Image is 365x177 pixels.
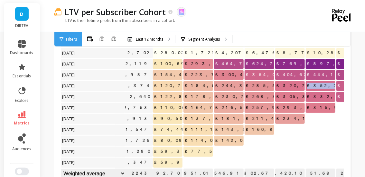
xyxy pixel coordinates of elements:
[126,147,153,156] a: 1,290
[214,81,268,91] span: £244,326.52
[153,114,201,123] span: £90,505.65
[245,125,304,134] span: £160,816.87
[306,81,365,91] span: £352,235.48
[214,125,267,134] span: £143,500.21
[183,59,250,69] span: £293,937.63
[61,114,77,123] span: [DATE]
[183,147,237,156] span: £77,544.03
[214,70,272,80] span: £300,482.17
[66,37,77,42] span: Filters
[54,8,61,15] img: header icon
[153,103,208,113] span: £110,060.83
[153,147,213,156] span: £59,328.93
[179,9,184,15] img: api.skio.svg
[188,37,220,42] p: Segment Analysis
[124,59,153,69] a: 2,119
[214,103,274,113] span: £216,517.37
[10,50,34,55] span: dashboards
[153,158,211,167] span: £59,942.93
[183,48,233,58] span: £1,721.48
[275,92,332,102] span: £305,314.66
[15,98,29,103] span: explore
[245,92,305,102] span: £268,391.61
[183,92,245,102] span: £178,653.30
[214,92,272,102] span: £230,762.59
[183,125,241,134] span: £111,172.80
[61,81,77,91] span: [DATE]
[54,17,175,23] p: LTV is the lifetime profit from the subscribers in a cohort.
[61,103,77,113] span: [DATE]
[153,92,212,102] span: £122,837.01
[183,136,240,145] span: £114,068.57
[14,121,30,126] span: metrics
[117,70,153,80] a: 3,987
[15,168,29,175] button: Switch to New UI
[153,59,205,69] span: £100,590.12
[306,70,363,80] span: £444,185.29
[275,103,333,113] span: £293,257.06
[153,70,207,80] span: £154,460.57
[122,158,153,167] a: 1,347
[245,59,306,69] span: £624,793.32
[10,23,34,28] p: DIRTEA
[136,37,163,42] p: Last 12 Months
[61,147,77,156] span: [DATE]
[275,114,330,123] span: £234,142.62
[275,59,334,69] span: £769,064.71
[61,125,77,134] span: [DATE]
[153,136,207,145] span: £80,092.71
[245,81,298,91] span: £285,550.22
[20,10,24,18] span: D
[12,146,32,152] span: audiences
[183,103,241,113] span: £164,758.15
[61,136,77,145] span: [DATE]
[245,48,293,58] span: £6,476.18
[214,48,258,58] span: £4,207.10
[214,114,279,123] span: £181,389.90
[61,59,77,69] span: [DATE]
[129,92,153,102] a: 2,640
[245,70,300,80] span: £354,065.47
[125,136,153,145] a: 1,726
[61,92,77,102] span: [DATE]
[245,103,306,113] span: £257,932.72
[61,70,77,80] span: [DATE]
[153,81,209,91] span: £120,725.84
[126,48,153,58] a: 2,702
[121,114,153,123] a: 1,913
[61,48,77,58] span: [DATE]
[183,70,245,80] span: £223,747.19
[153,48,187,58] span: £280.02
[153,125,204,134] span: £74,447.06
[120,81,153,91] a: 3,374
[275,48,330,58] span: £8,779.07
[183,114,239,123] span: £137,222.40
[275,70,330,80] span: £404,670.13
[13,74,31,79] span: essentials
[275,81,341,91] span: £320,799.39
[123,103,153,113] a: 2,753
[125,125,153,134] a: 1,547
[214,136,269,145] span: £142,036.03
[214,59,273,69] span: £464,794.34
[65,6,166,17] p: LTV per Subscriber Cohort
[245,114,303,123] span: £211,418.76
[61,158,77,167] span: [DATE]
[306,48,355,58] span: £10,282.55
[183,81,241,91] span: £184,548.16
